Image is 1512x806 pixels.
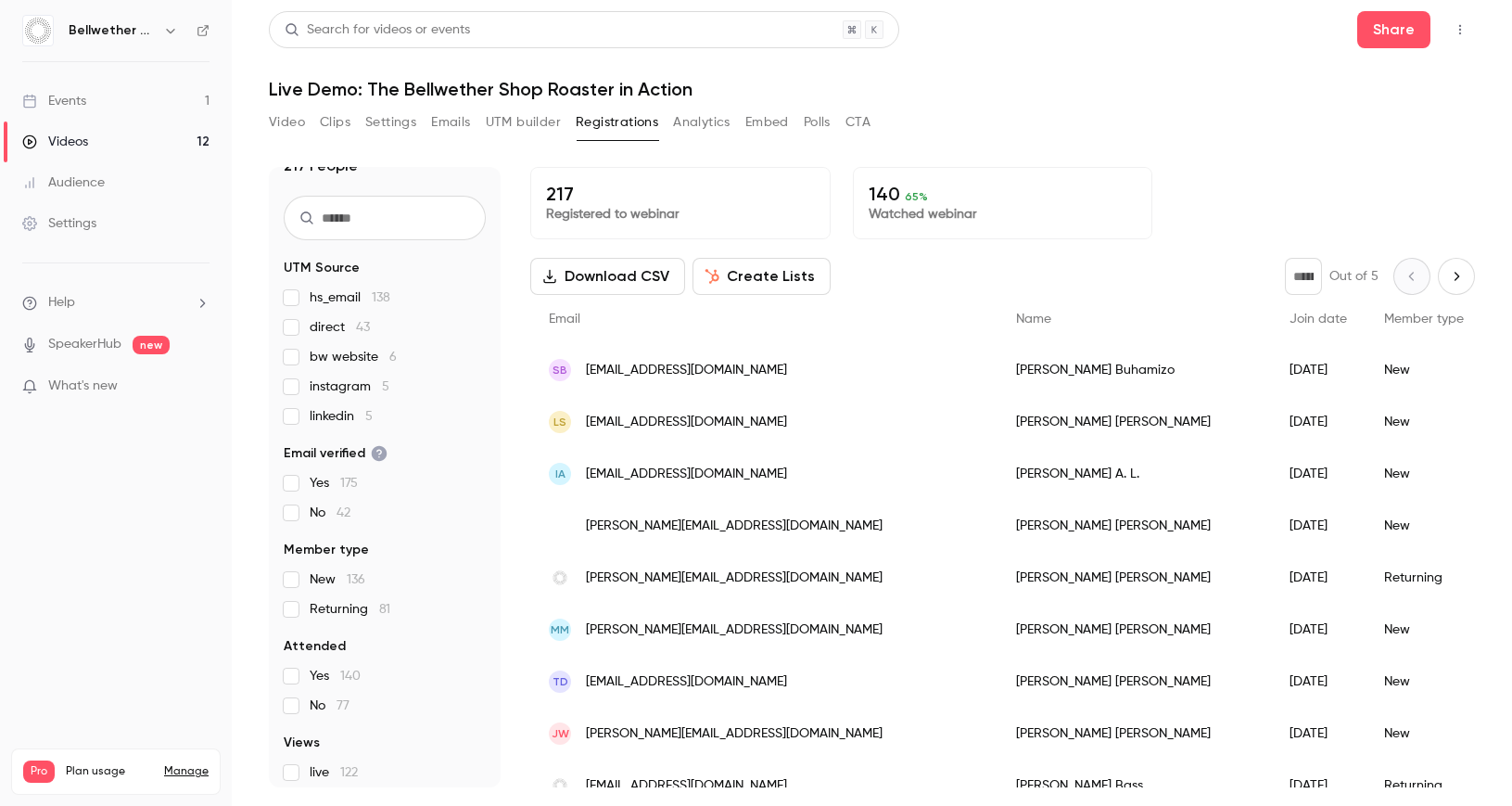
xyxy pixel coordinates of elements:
[379,603,390,616] span: 81
[673,108,731,137] button: Analytics
[310,600,390,619] span: Returning
[1366,708,1482,760] div: New
[23,16,53,45] img: Bellwether Coffee
[486,108,561,137] button: UTM builder
[22,214,96,233] div: Settings
[320,108,350,137] button: Clips
[1438,258,1475,295] button: Next page
[549,313,580,326] span: Email
[530,258,685,295] button: Download CSV
[284,444,388,463] span: Email verified
[1271,552,1366,604] div: [DATE]
[997,500,1271,552] div: [PERSON_NAME] [PERSON_NAME]
[285,20,470,40] div: Search for videos or events
[586,465,787,484] span: [EMAIL_ADDRESS][DOMAIN_NAME]
[804,108,831,137] button: Polls
[340,766,358,779] span: 122
[365,410,373,423] span: 5
[586,361,787,380] span: [EMAIL_ADDRESS][DOMAIN_NAME]
[586,517,883,536] span: [PERSON_NAME][EMAIL_ADDRESS][DOMAIN_NAME]
[586,620,883,640] span: [PERSON_NAME][EMAIL_ADDRESS][DOMAIN_NAME]
[1366,604,1482,656] div: New
[284,734,320,752] span: Views
[586,776,787,796] span: [EMAIL_ADDRESS][DOMAIN_NAME]
[48,335,121,354] a: SpeakerHub
[869,205,1137,224] p: Watched webinar
[284,259,360,277] span: UTM Source
[431,108,470,137] button: Emails
[586,413,787,432] span: [EMAIL_ADDRESS][DOMAIN_NAME]
[284,541,369,559] span: Member type
[553,414,566,430] span: LS
[1366,448,1482,500] div: New
[1016,313,1051,326] span: Name
[845,108,870,137] button: CTA
[1357,11,1430,48] button: Share
[310,763,358,782] span: live
[66,764,153,779] span: Plan usage
[1271,396,1366,448] div: [DATE]
[997,604,1271,656] div: [PERSON_NAME] [PERSON_NAME]
[310,504,350,522] span: No
[549,567,571,589] img: bellwethercoffee.com
[552,725,569,742] span: JW
[1329,267,1379,286] p: Out of 5
[269,108,305,137] button: Video
[1366,396,1482,448] div: New
[551,621,569,638] span: MM
[389,351,397,364] span: 6
[1290,313,1347,326] span: Join date
[347,573,365,586] span: 136
[133,336,170,354] span: new
[310,474,358,493] span: Yes
[1384,313,1464,326] span: Member type
[997,396,1271,448] div: [PERSON_NAME] [PERSON_NAME]
[1271,344,1366,396] div: [DATE]
[586,569,883,588] span: [PERSON_NAME][EMAIL_ADDRESS][DOMAIN_NAME]
[22,173,105,192] div: Audience
[22,133,88,151] div: Videos
[310,348,397,366] span: bw website
[546,183,815,205] p: 217
[549,515,571,537] img: lovesongcoffee.com
[337,699,349,712] span: 77
[576,108,658,137] button: Registrations
[69,21,156,40] h6: Bellwether Coffee
[692,258,831,295] button: Create Lists
[340,477,358,490] span: 175
[1271,448,1366,500] div: [DATE]
[549,774,571,797] img: bellwethercoffee.com
[553,362,567,378] span: SB
[284,637,346,656] span: Attended
[555,466,565,482] span: IA
[553,673,568,690] span: TD
[869,183,1137,205] p: 140
[997,448,1271,500] div: [PERSON_NAME] A. L.
[1366,552,1482,604] div: Returning
[1271,500,1366,552] div: [DATE]
[310,318,370,337] span: direct
[997,344,1271,396] div: [PERSON_NAME] Buhamizo
[382,380,389,393] span: 5
[22,293,210,313] li: help-dropdown-opener
[1271,656,1366,708] div: [DATE]
[997,656,1271,708] div: [PERSON_NAME] [PERSON_NAME]
[310,667,361,685] span: Yes
[23,761,55,783] span: Pro
[22,92,86,110] div: Events
[310,697,349,715] span: No
[187,378,210,395] iframe: Noticeable Trigger
[1271,604,1366,656] div: [DATE]
[365,108,416,137] button: Settings
[310,377,389,396] span: instagram
[310,288,390,307] span: hs_email
[1366,500,1482,552] div: New
[586,724,883,744] span: [PERSON_NAME][EMAIL_ADDRESS][DOMAIN_NAME]
[745,108,789,137] button: Embed
[310,407,373,426] span: linkedin
[997,552,1271,604] div: [PERSON_NAME] [PERSON_NAME]
[1271,708,1366,760] div: [DATE]
[997,708,1271,760] div: [PERSON_NAME] [PERSON_NAME]
[356,321,370,334] span: 43
[48,293,75,313] span: Help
